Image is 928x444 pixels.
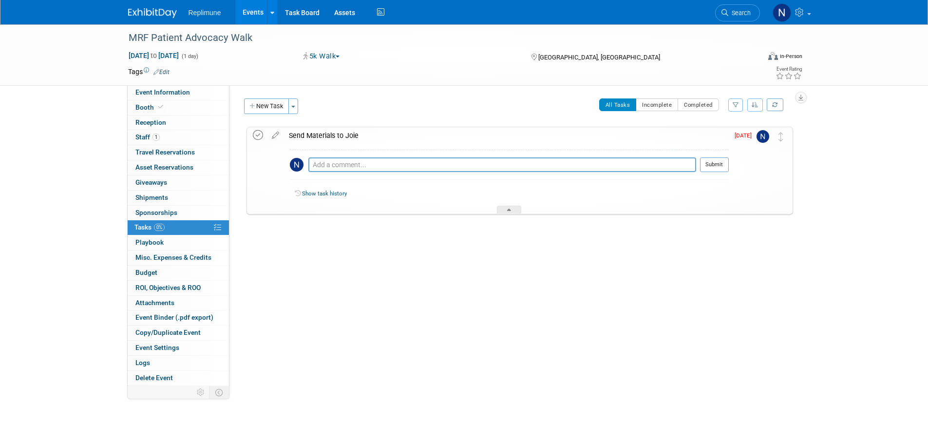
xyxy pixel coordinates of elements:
a: Reception [128,116,229,130]
div: In-Person [779,53,802,60]
span: ROI, Objectives & ROO [135,284,201,291]
span: [GEOGRAPHIC_DATA], [GEOGRAPHIC_DATA] [538,54,660,61]
div: Send Materials to Joie [284,127,729,144]
button: Completed [678,98,719,111]
a: Budget [128,266,229,280]
td: Toggle Event Tabs [209,386,229,399]
a: Asset Reservations [128,160,229,175]
span: [DATE] [735,132,757,139]
a: Playbook [128,235,229,250]
a: ROI, Objectives & ROO [128,281,229,295]
span: Event Settings [135,344,179,351]
a: Event Binder (.pdf export) [128,310,229,325]
a: Event Information [128,85,229,100]
a: Booth [128,100,229,115]
span: Misc. Expenses & Credits [135,253,211,261]
button: New Task [244,98,289,114]
span: 0% [154,224,165,231]
img: ExhibitDay [128,8,177,18]
a: Attachments [128,296,229,310]
span: Booth [135,103,165,111]
span: Tasks [134,223,165,231]
span: Event Binder (.pdf export) [135,313,213,321]
a: Copy/Duplicate Event [128,326,229,340]
span: 1 [152,134,160,141]
a: Staff1 [128,130,229,145]
button: 5k Walk [300,51,343,61]
span: Attachments [135,299,174,307]
a: Shipments [128,191,229,205]
a: Logs [128,356,229,370]
button: Incomplete [636,98,678,111]
a: Tasks0% [128,220,229,235]
img: Format-Inperson.png [768,52,778,60]
i: Booth reservation complete [158,104,163,110]
img: Nicole Schaeffner [757,130,769,143]
a: Edit [153,69,170,76]
span: Sponsorships [135,209,177,216]
span: (1 day) [181,53,198,59]
a: Misc. Expenses & Credits [128,251,229,265]
i: Move task [778,132,783,141]
img: Nicole Schaeffner [290,158,303,172]
div: Event Format [702,51,803,65]
span: Playbook [135,238,164,246]
span: Copy/Duplicate Event [135,328,201,336]
span: Asset Reservations [135,163,193,171]
td: Tags [128,67,170,77]
span: Delete Event [135,374,173,382]
span: Travel Reservations [135,148,195,156]
a: edit [267,131,284,140]
a: Delete Event [128,371,229,386]
span: Event Information [135,88,190,96]
span: Giveaways [135,178,167,186]
button: Submit [700,157,729,172]
td: Personalize Event Tab Strip [192,386,209,399]
a: Travel Reservations [128,145,229,160]
span: Logs [135,359,150,367]
span: Staff [135,133,160,141]
span: Reception [135,118,166,126]
span: Budget [135,269,157,276]
span: to [149,52,158,59]
a: Giveaways [128,175,229,190]
img: Nicole Schaeffner [773,3,791,22]
button: All Tasks [599,98,637,111]
a: Sponsorships [128,206,229,220]
a: Show task history [302,190,347,197]
div: Event Rating [776,67,802,72]
div: MRF Patient Advocacy Walk [125,29,745,47]
span: Replimune [189,9,221,17]
a: Refresh [767,98,783,111]
span: Shipments [135,193,168,201]
a: Event Settings [128,341,229,355]
a: Search [715,4,760,21]
span: [DATE] [DATE] [128,51,179,60]
span: Search [728,9,751,17]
